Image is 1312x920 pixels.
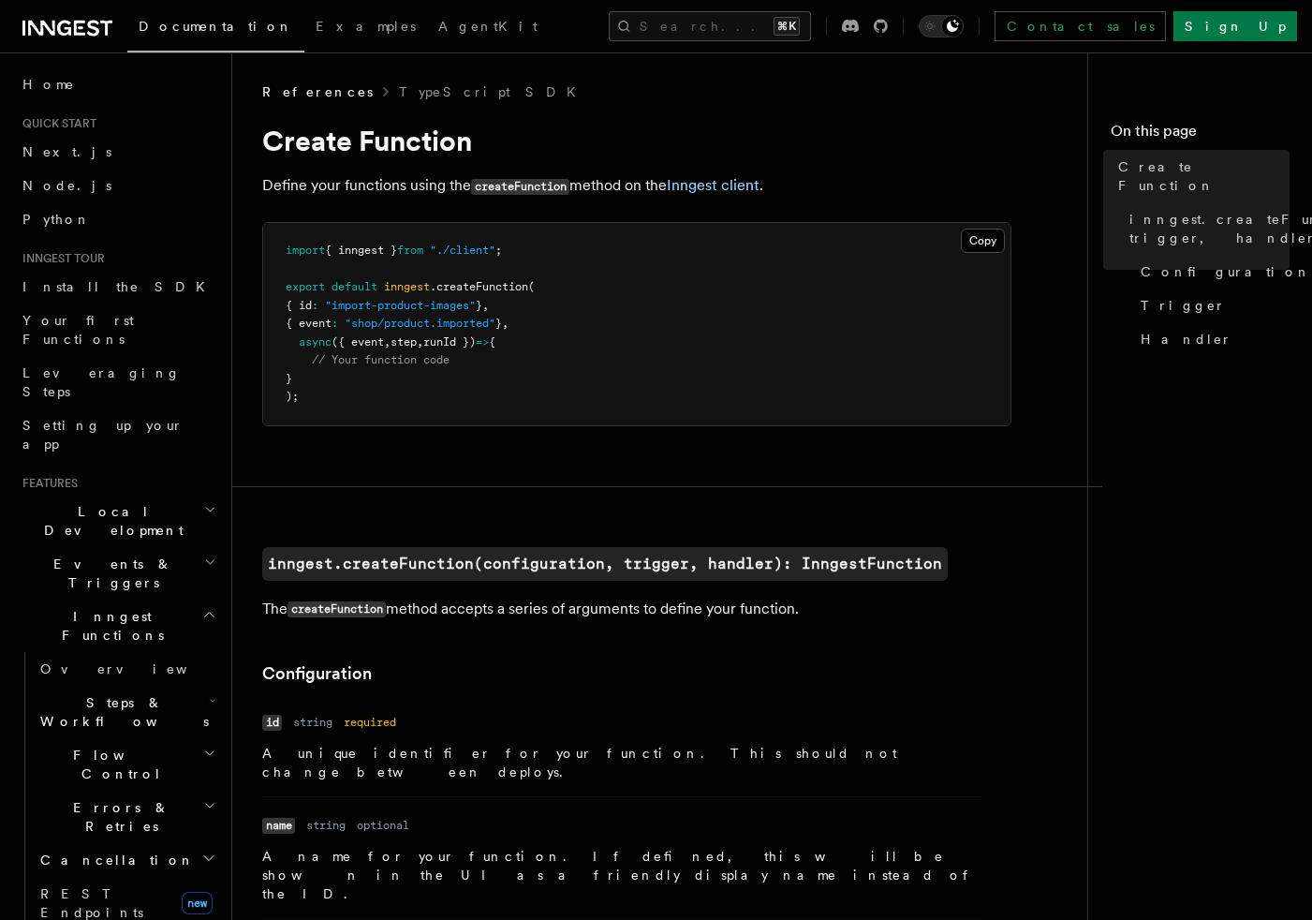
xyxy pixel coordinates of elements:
[33,798,203,836] span: Errors & Retries
[1122,202,1290,255] a: inngest.createFunction(configuration, trigger, handler): InngestFunction
[423,335,476,349] span: runId })
[489,335,495,349] span: {
[33,851,195,869] span: Cancellation
[316,19,416,34] span: Examples
[312,353,450,366] span: // Your function code
[22,365,181,399] span: Leveraging Steps
[15,607,202,645] span: Inngest Functions
[15,169,220,202] a: Node.js
[262,660,372,687] a: Configuration
[399,82,587,101] a: TypeScript SDK
[15,116,96,131] span: Quick start
[262,847,981,903] p: A name for your function. If defined, this will be shown in the UI as a friendly display name ins...
[15,495,220,547] button: Local Development
[15,408,220,461] a: Setting up your app
[286,317,332,330] span: { event
[33,652,220,686] a: Overview
[15,135,220,169] a: Next.js
[304,6,427,51] a: Examples
[262,596,1011,623] p: The method accepts a series of arguments to define your function.
[15,67,220,101] a: Home
[1133,289,1290,322] a: Trigger
[919,15,964,37] button: Toggle dark mode
[262,744,981,781] p: A unique identifier for your function. This should not change between deploys.
[312,299,318,312] span: :
[293,715,332,730] dd: string
[961,229,1005,253] button: Copy
[471,179,569,195] code: createFunction
[22,313,134,347] span: Your first Functions
[15,356,220,408] a: Leveraging Steps
[325,299,476,312] span: "import-product-images"
[384,335,391,349] span: ,
[33,843,220,877] button: Cancellation
[995,11,1166,41] a: Contact sales
[299,335,332,349] span: async
[609,11,811,41] button: Search...⌘K
[1173,11,1297,41] a: Sign Up
[287,601,386,617] code: createFunction
[22,212,91,227] span: Python
[495,244,502,257] span: ;
[127,6,304,52] a: Documentation
[332,317,338,330] span: :
[22,144,111,159] span: Next.js
[1118,157,1290,195] span: Create Function
[33,686,220,738] button: Steps & Workflows
[182,892,213,914] span: new
[15,270,220,304] a: Install the SDK
[502,317,509,330] span: ,
[345,317,495,330] span: "shop/product.imported"
[262,82,373,101] span: References
[391,335,417,349] span: step
[417,335,423,349] span: ,
[262,172,1011,200] p: Define your functions using the method on the .
[344,715,396,730] dd: required
[286,244,325,257] span: import
[384,280,430,293] span: inngest
[1111,150,1290,202] a: Create Function
[40,886,143,920] span: REST Endpoints
[15,502,204,540] span: Local Development
[33,738,220,791] button: Flow Control
[438,19,538,34] span: AgentKit
[430,244,495,257] span: "./client"
[476,299,482,312] span: }
[286,372,292,385] span: }
[286,280,325,293] span: export
[306,818,346,833] dd: string
[332,335,384,349] span: ({ event
[15,251,105,266] span: Inngest tour
[33,746,203,783] span: Flow Control
[15,476,78,491] span: Features
[22,178,111,193] span: Node.js
[286,299,312,312] span: { id
[262,547,948,581] a: inngest.createFunction(configuration, trigger, handler): InngestFunction
[33,791,220,843] button: Errors & Retries
[1141,296,1226,315] span: Trigger
[325,244,397,257] span: { inngest }
[332,280,377,293] span: default
[1141,262,1311,281] span: Configuration
[262,124,1011,157] h1: Create Function
[482,299,489,312] span: ,
[15,547,220,600] button: Events & Triggers
[15,304,220,356] a: Your first Functions
[286,390,299,403] span: );
[15,555,204,592] span: Events & Triggers
[15,600,220,652] button: Inngest Functions
[397,244,423,257] span: from
[40,661,233,676] span: Overview
[774,17,800,36] kbd: ⌘K
[357,818,409,833] dd: optional
[495,317,502,330] span: }
[22,418,184,452] span: Setting up your app
[33,693,209,731] span: Steps & Workflows
[476,335,489,349] span: =>
[430,280,528,293] span: .createFunction
[427,6,549,51] a: AgentKit
[1111,120,1290,150] h4: On this page
[1133,255,1290,289] a: Configuration
[139,19,293,34] span: Documentation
